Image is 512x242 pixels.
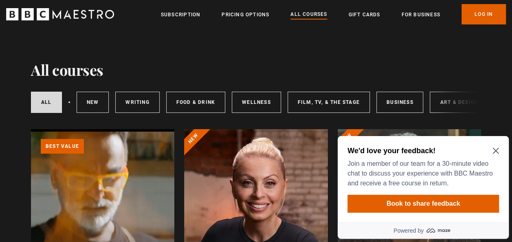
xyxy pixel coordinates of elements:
a: All Courses [290,10,327,19]
a: Food & Drink [166,92,225,113]
a: Wellness [232,92,281,113]
a: Pricing Options [222,11,269,19]
a: New [77,92,109,113]
button: Close Maze Prompt [158,15,165,21]
a: Film, TV, & The Stage [288,92,370,113]
h2: We'd love your feedback! [13,13,161,23]
a: All [31,92,62,113]
a: Log In [461,4,506,24]
p: Join a member of our team for a 30-minute video chat to discuss your experience with BBC Maestro ... [13,26,161,55]
a: Art & Design [430,92,488,113]
a: Powered by maze [3,90,174,106]
a: Subscription [161,11,200,19]
button: Book to share feedback [13,62,165,80]
a: Business [376,92,424,113]
a: Gift Cards [348,11,380,19]
nav: Primary [161,4,506,24]
svg: BBC Maestro [6,8,114,20]
h1: All courses [31,61,103,78]
a: Writing [115,92,159,113]
div: Optional study invitation [3,3,174,106]
p: Best value [41,139,84,154]
a: For business [401,11,440,19]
